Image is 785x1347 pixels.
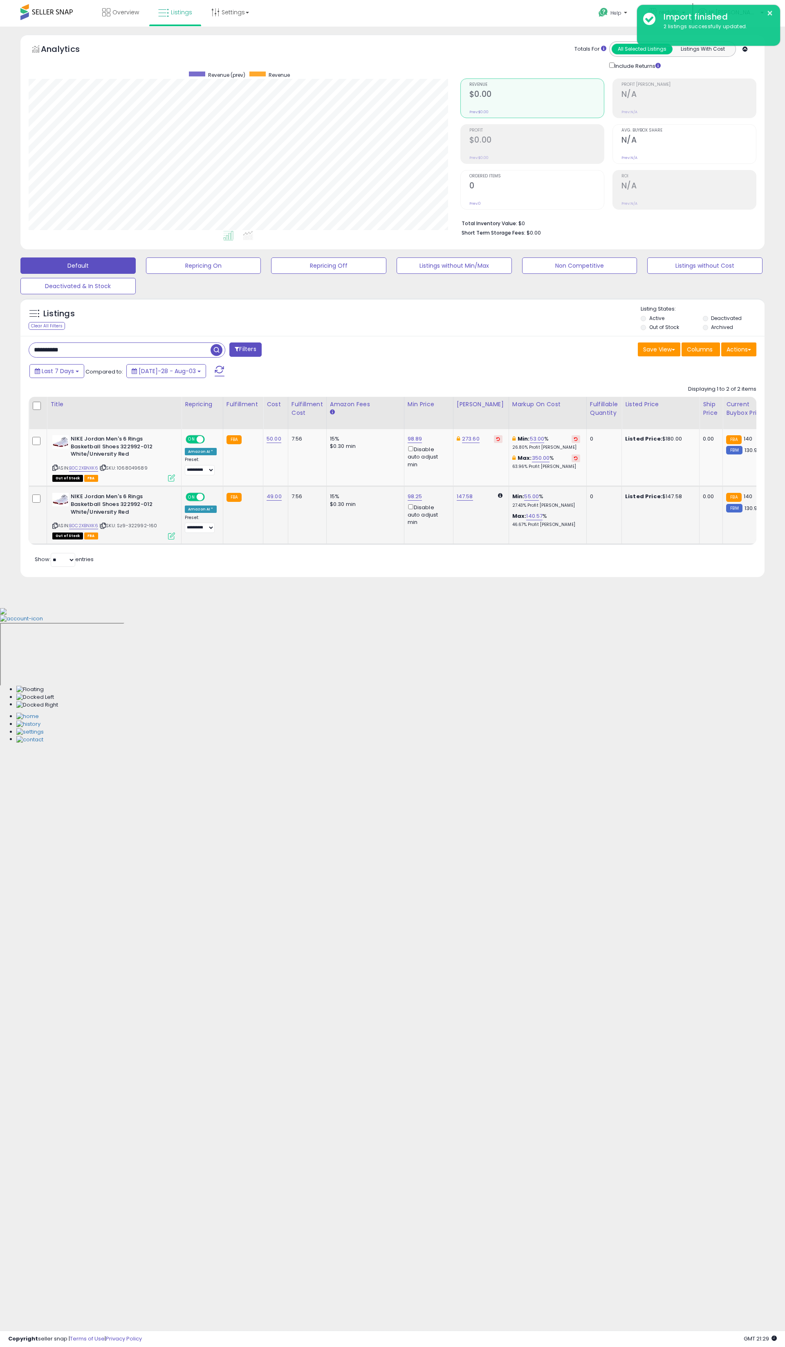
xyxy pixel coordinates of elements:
small: FBA [726,435,741,444]
label: Deactivated [711,315,742,322]
img: Home [16,713,39,720]
span: | SKU: Sz9-322992-160 [99,522,157,529]
span: Listings [171,8,192,16]
span: OFF [204,494,217,501]
b: Total Inventory Value: [462,220,517,227]
span: Last 7 Days [42,367,74,375]
small: Prev: 0 [469,201,481,206]
div: Ship Price [703,400,719,417]
i: Get Help [598,7,608,18]
div: ASIN: [52,493,175,538]
p: Listing States: [641,305,764,313]
div: 7.56 [292,435,320,443]
span: ON [186,494,197,501]
a: 140.57 [526,512,543,520]
span: 130.99 [745,504,761,512]
span: ON [186,436,197,443]
h2: N/A [621,90,756,101]
span: OFF [204,436,217,443]
div: 2 listings successfully updated. [657,23,774,31]
a: 350.00 [532,454,550,462]
button: Listings without Min/Max [397,257,512,274]
button: Last 7 Days [29,364,84,378]
div: Min Price [408,400,450,409]
p: 26.80% Profit [PERSON_NAME] [512,445,580,450]
div: Listed Price [625,400,696,409]
button: × [767,8,773,18]
div: % [512,512,580,528]
div: Include Returns [603,61,671,70]
a: B0C2XBNXK6 [69,465,98,472]
div: Title [50,400,178,409]
div: 0.00 [703,435,716,443]
button: Filters [229,342,261,357]
small: Prev: N/A [621,155,637,160]
span: Avg. Buybox Share [621,128,756,133]
small: FBA [227,435,242,444]
a: 49.00 [267,492,282,501]
small: Prev: N/A [621,201,637,206]
a: 50.00 [267,435,281,443]
div: % [512,454,580,470]
b: Listed Price: [625,435,662,443]
div: Import finished [657,11,774,23]
h2: N/A [621,135,756,146]
h5: Listings [43,308,75,320]
div: 0 [590,493,615,500]
span: Overview [112,8,139,16]
h5: Analytics [41,43,96,57]
div: Amazon AI * [185,506,217,513]
div: Disable auto adjust min [408,445,447,468]
div: $0.30 min [330,443,398,450]
b: Listed Price: [625,492,662,500]
button: [DATE]-28 - Aug-03 [126,364,206,378]
div: Current Buybox Price [726,400,768,417]
span: Revenue [269,72,290,78]
span: FBA [84,533,98,539]
label: Active [649,315,664,322]
small: Amazon Fees. [330,409,335,416]
div: Fulfillment Cost [292,400,323,417]
h2: N/A [621,181,756,192]
div: Fulfillable Quantity [590,400,618,417]
span: ROI [621,174,756,179]
small: FBA [726,493,741,502]
small: Prev: N/A [621,110,637,114]
span: Ordered Items [469,174,604,179]
div: 15% [330,493,398,500]
div: [PERSON_NAME] [457,400,505,409]
button: Default [20,257,136,274]
img: Docked Right [16,701,58,709]
div: 7.56 [292,493,320,500]
small: FBM [726,446,742,454]
h2: $0.00 [469,135,604,146]
button: Columns [682,342,720,356]
span: | SKU: 1068049689 [99,465,148,471]
div: Amazon AI * [185,448,217,455]
div: $180.00 [625,435,693,443]
small: Prev: $0.00 [469,110,489,114]
b: Min: [518,435,530,443]
b: Max: [512,512,527,520]
img: Settings [16,728,44,736]
b: Min: [512,492,525,500]
img: Contact [16,736,43,744]
a: 53.00 [530,435,545,443]
a: 98.89 [408,435,422,443]
div: 0.00 [703,493,716,500]
button: Listings without Cost [647,257,763,274]
p: 46.67% Profit [PERSON_NAME] [512,522,580,528]
span: Show: entries [35,555,94,563]
span: 130.99 [745,446,761,454]
div: Repricing [185,400,220,409]
span: $0.00 [527,229,541,237]
p: 63.96% Profit [PERSON_NAME] [512,464,580,470]
p: 27.43% Profit [PERSON_NAME] [512,503,580,508]
a: Help [592,1,635,27]
span: Profit [469,128,604,133]
img: 41iqQZK5HzL._SL40_.jpg [52,435,69,449]
small: FBM [726,504,742,512]
a: 273.60 [462,435,480,443]
span: Help [610,9,621,16]
a: 55.00 [524,492,539,501]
